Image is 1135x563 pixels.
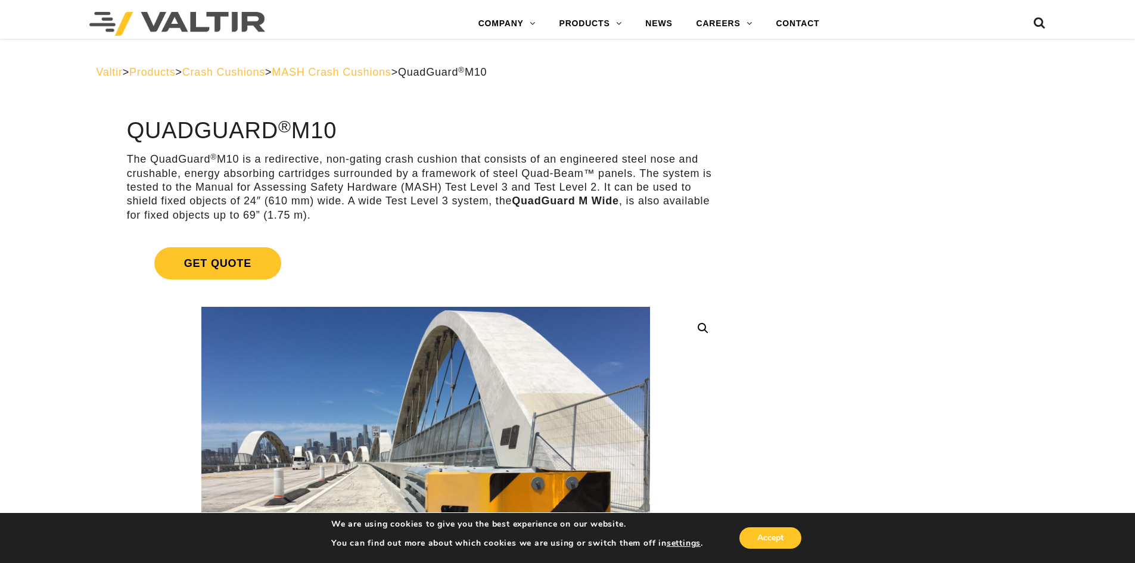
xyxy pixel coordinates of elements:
[331,538,703,549] p: You can find out more about which cookies we are using or switch them off in .
[739,527,801,549] button: Accept
[89,12,265,36] img: Valtir
[96,66,1039,79] div: > > > >
[458,66,465,74] sup: ®
[331,519,703,530] p: We are using cookies to give you the best experience on our website.
[633,12,684,36] a: NEWS
[467,12,548,36] a: COMPANY
[129,66,175,78] a: Products
[398,66,487,78] span: QuadGuard M10
[278,117,291,136] sup: ®
[764,12,831,36] a: CONTACT
[685,12,764,36] a: CAREERS
[272,66,391,78] a: MASH Crash Cushions
[127,233,724,294] a: Get Quote
[96,66,122,78] a: Valtir
[548,12,634,36] a: PRODUCTS
[154,247,281,279] span: Get Quote
[182,66,265,78] a: Crash Cushions
[667,538,701,549] button: settings
[127,153,724,222] p: The QuadGuard M10 is a redirective, non-gating crash cushion that consists of an engineered steel...
[512,195,619,207] strong: QuadGuard M Wide
[127,119,724,144] h1: QuadGuard M10
[210,153,217,161] sup: ®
